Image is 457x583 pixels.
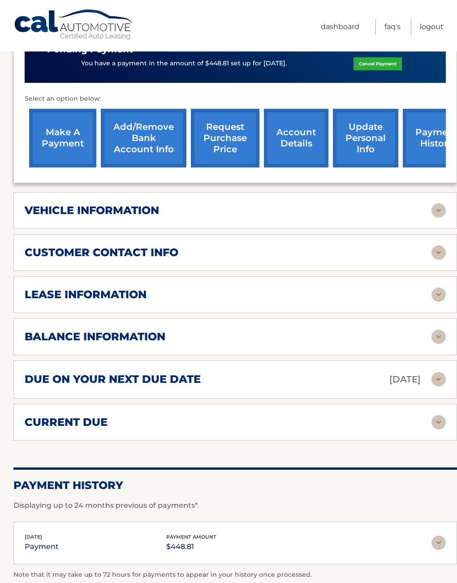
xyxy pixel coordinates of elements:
[13,9,134,41] a: Cal Automotive
[101,109,186,167] a: Add/Remove bank account info
[166,534,216,540] span: payment amount
[431,287,446,302] img: accordion-rest.svg
[420,19,444,35] a: Logout
[321,19,359,35] a: Dashboard
[431,245,446,260] img: accordion-rest.svg
[81,59,287,69] p: You have a payment in the amount of $448.81 set up for [DATE].
[25,94,446,104] p: Select an option below:
[25,416,108,429] h2: current due
[25,330,165,343] h2: balance information
[191,109,259,167] a: request purchase price
[333,109,398,167] a: update personal info
[25,246,178,259] h2: customer contact info
[354,57,402,70] a: Cancel Payment
[431,415,446,429] img: accordion-rest.svg
[25,204,159,217] h2: vehicle information
[431,536,446,550] img: accordion-rest.svg
[166,540,216,553] p: $448.81
[431,372,446,386] img: accordion-rest.svg
[29,109,96,167] a: make a payment
[25,540,59,553] p: payment
[384,19,401,35] a: FAQ's
[25,288,147,301] h2: lease information
[25,373,201,386] h2: due on your next due date
[389,372,421,387] p: [DATE]
[25,534,42,540] span: [DATE]
[13,479,457,492] h2: Payment History
[431,203,446,218] img: accordion-rest.svg
[264,109,328,167] a: account details
[13,570,457,580] p: Note that it may take up to 72 hours for payments to appear in your history once processed.
[431,330,446,344] img: accordion-rest.svg
[13,500,457,511] p: Displaying up to 24 months previous of payments*.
